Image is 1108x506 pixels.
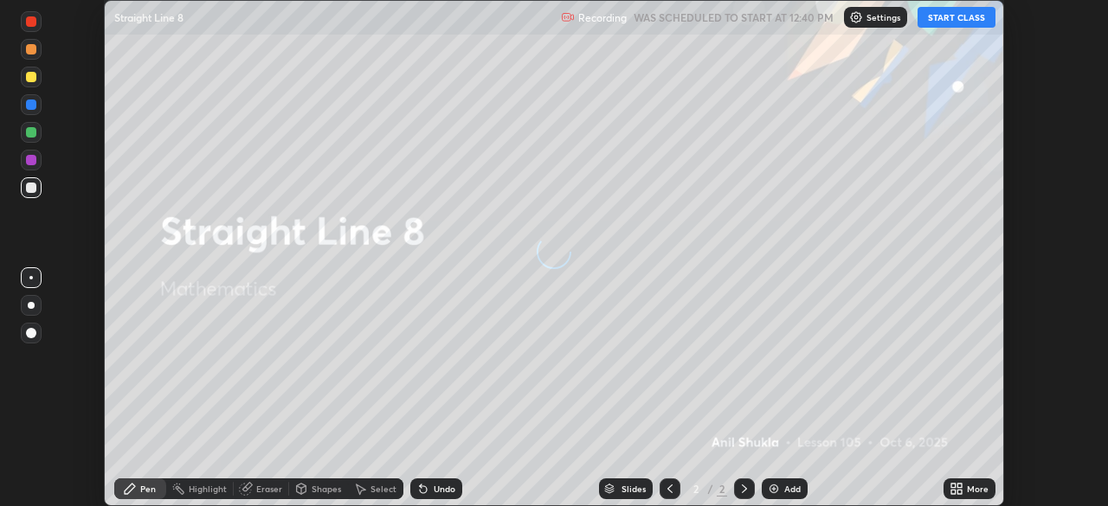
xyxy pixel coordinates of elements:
div: More [967,484,989,493]
div: 2 [717,481,727,496]
div: Highlight [189,484,227,493]
img: class-settings-icons [849,10,863,24]
div: / [708,484,713,494]
div: Eraser [256,484,282,493]
p: Recording [578,11,627,24]
div: 2 [687,484,705,494]
img: add-slide-button [767,482,781,496]
div: Slides [622,484,646,493]
h5: WAS SCHEDULED TO START AT 12:40 PM [634,10,834,25]
p: Settings [866,13,900,22]
div: Select [370,484,396,493]
img: recording.375f2c34.svg [561,10,575,24]
div: Shapes [312,484,341,493]
button: START CLASS [918,7,995,28]
div: Pen [140,484,156,493]
div: Add [784,484,801,493]
p: Straight Line 8 [114,10,184,24]
div: Undo [434,484,455,493]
